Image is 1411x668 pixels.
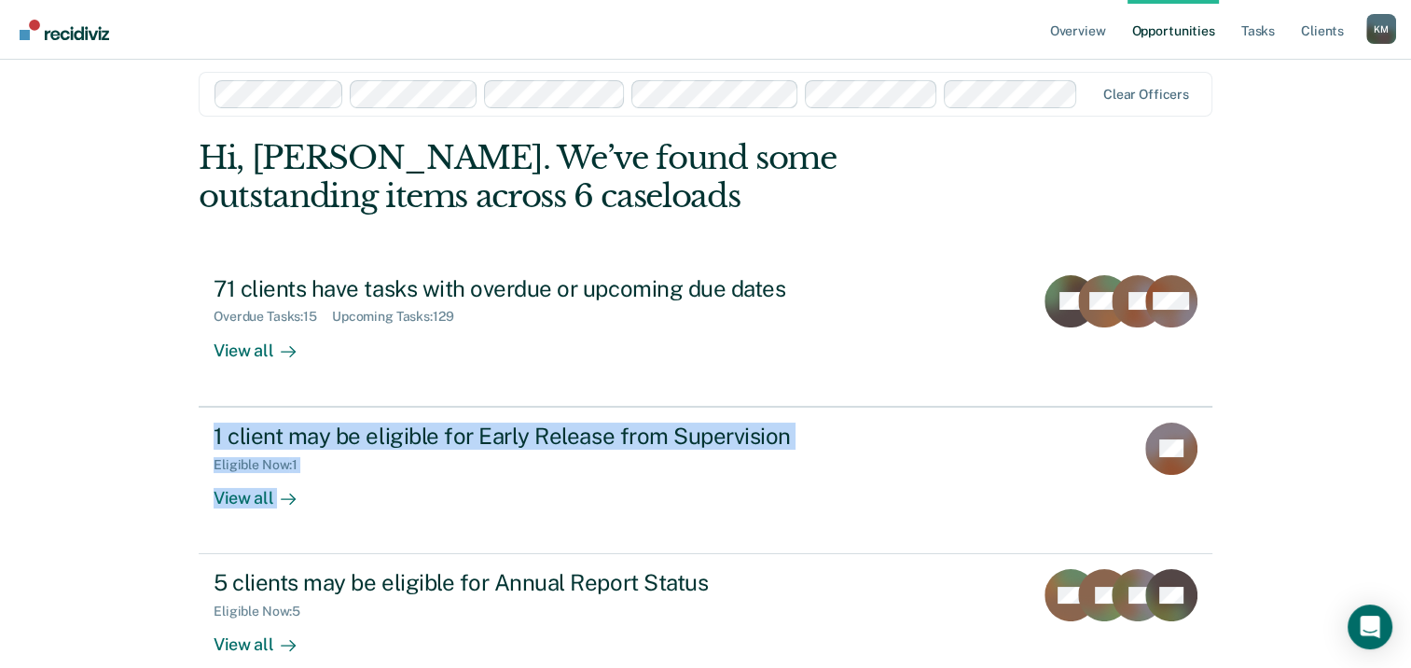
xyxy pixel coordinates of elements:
img: Recidiviz [20,20,109,40]
div: Hi, [PERSON_NAME]. We’ve found some outstanding items across 6 caseloads [199,139,1009,216]
div: Eligible Now : 1 [214,457,312,473]
button: Profile dropdown button [1366,14,1396,44]
div: K M [1366,14,1396,44]
div: Upcoming Tasks : 129 [332,309,469,325]
div: Clear officers [1103,87,1189,103]
div: Eligible Now : 5 [214,604,315,619]
div: Open Intercom Messenger [1348,605,1392,649]
div: View all [214,325,318,361]
a: 71 clients have tasks with overdue or upcoming due datesOverdue Tasks:15Upcoming Tasks:129View all [199,260,1212,407]
div: 71 clients have tasks with overdue or upcoming due dates [214,275,868,302]
div: 5 clients may be eligible for Annual Report Status [214,569,868,596]
div: View all [214,619,318,656]
div: View all [214,472,318,508]
a: 1 client may be eligible for Early Release from SupervisionEligible Now:1View all [199,407,1212,554]
div: Overdue Tasks : 15 [214,309,332,325]
div: 1 client may be eligible for Early Release from Supervision [214,423,868,450]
